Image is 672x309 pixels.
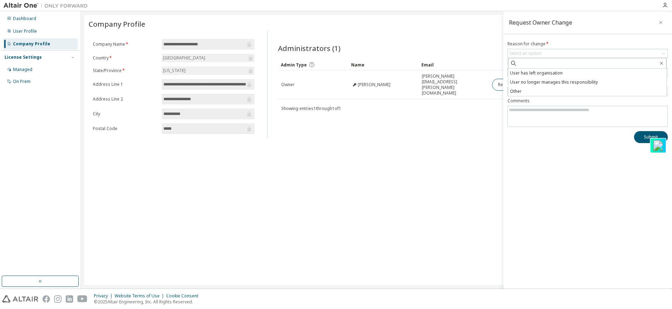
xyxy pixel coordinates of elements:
[13,41,50,47] div: Company Profile
[509,51,542,56] div: Select an option
[93,41,157,47] label: Company Name
[43,295,50,303] img: facebook.svg
[93,68,157,73] label: State/Province
[508,49,667,58] div: Select an option
[351,59,416,70] div: Name
[13,28,37,34] div: User Profile
[508,69,666,78] li: User has left organisation
[422,73,486,96] span: [PERSON_NAME][EMAIL_ADDRESS][PERSON_NAME][DOMAIN_NAME]
[93,126,157,131] label: Postal Code
[508,41,668,47] label: Reason for change
[93,55,157,61] label: Country
[358,82,390,88] span: [PERSON_NAME]
[93,96,157,102] label: Address Line 2
[2,295,38,303] img: altair_logo.svg
[94,293,115,299] div: Privacy
[281,82,295,88] span: Owner
[115,293,166,299] div: Website Terms of Use
[89,19,145,29] span: Company Profile
[281,62,307,68] span: Admin Type
[13,16,36,21] div: Dashboard
[508,79,668,85] label: New Owner Name
[492,79,551,91] button: Request Owner Change
[162,54,254,62] div: [GEOGRAPHIC_DATA]
[634,131,668,143] button: Submit
[509,20,572,25] div: Request Owner Change
[421,59,486,70] div: Email
[66,295,73,303] img: linkedin.svg
[93,111,157,117] label: City
[5,54,42,60] div: License Settings
[281,105,341,111] span: Showing entries 1 through 1 of 1
[77,295,88,303] img: youtube.svg
[508,60,668,66] label: New Owner Email
[508,87,666,96] li: Other
[278,43,341,53] span: Administrators (1)
[4,2,91,9] img: Altair One
[13,79,31,84] div: On Prem
[162,67,187,75] div: [US_STATE]
[508,78,666,87] li: User no longer manages this responsibility
[162,54,206,62] div: [GEOGRAPHIC_DATA]
[94,299,202,305] p: © 2025 Altair Engineering, Inc. All Rights Reserved.
[54,295,62,303] img: instagram.svg
[13,67,32,72] div: Managed
[166,293,202,299] div: Cookie Consent
[93,82,157,87] label: Address Line 1
[162,66,254,75] div: [US_STATE]
[508,98,668,104] label: Comments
